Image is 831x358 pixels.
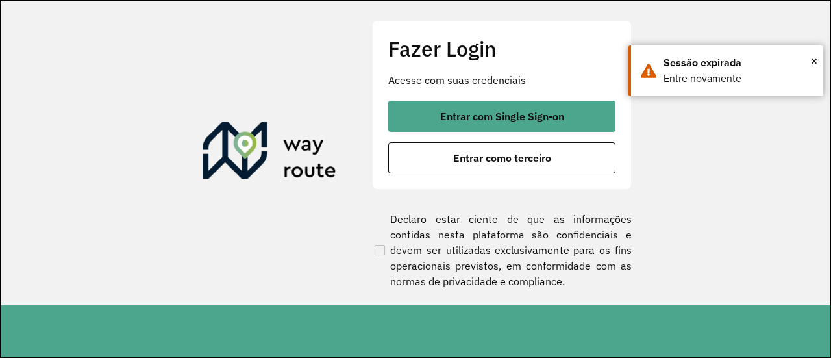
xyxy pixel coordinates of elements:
button: button [388,142,615,173]
h2: Fazer Login [388,36,615,61]
div: Sessão expirada [664,55,813,71]
img: Roteirizador AmbevTech [203,122,336,185]
span: Entrar como terceiro [453,153,551,163]
button: button [388,101,615,132]
span: Entrar com Single Sign-on [440,111,564,121]
div: Entre novamente [664,71,813,86]
label: Declaro estar ciente de que as informações contidas nesta plataforma são confidenciais e devem se... [372,211,632,289]
button: Close [811,51,817,71]
span: × [811,51,817,71]
p: Acesse com suas credenciais [388,72,615,88]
